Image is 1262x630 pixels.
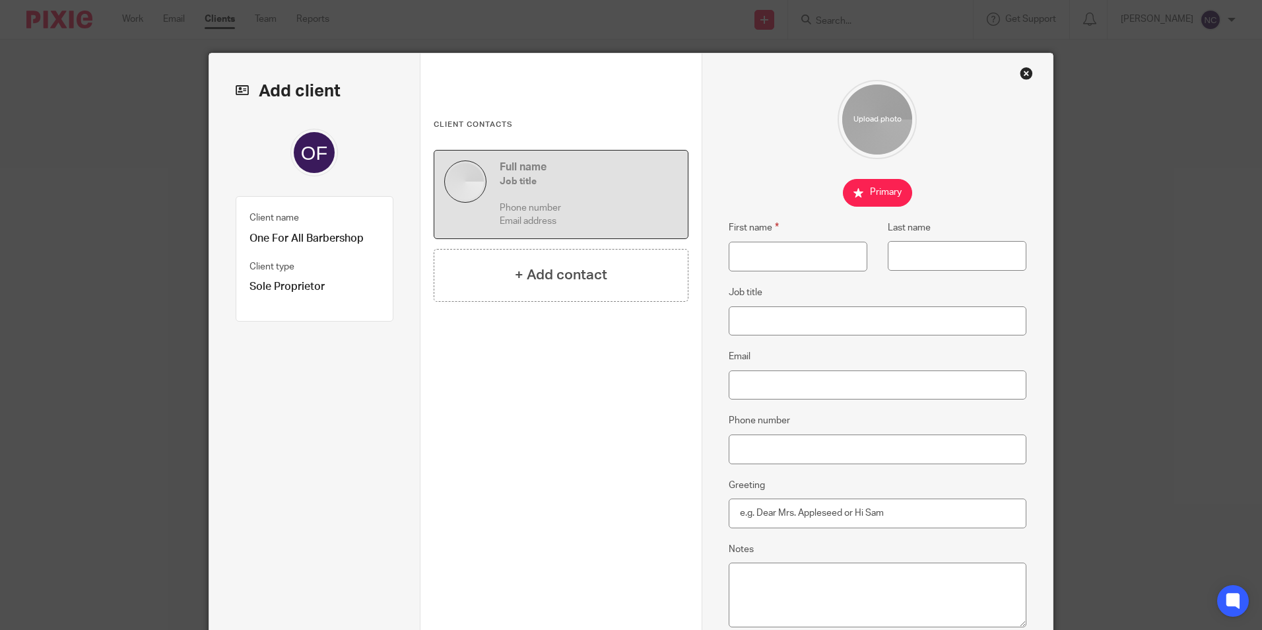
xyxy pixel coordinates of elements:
img: svg%3E [290,129,338,176]
h2: Add client [236,80,393,102]
h4: Full name [500,160,678,174]
div: Close this dialog window [1020,67,1033,80]
label: Job title [729,286,762,299]
label: First name [729,220,779,235]
label: Client type [249,260,294,273]
h4: + Add contact [515,265,607,285]
label: Greeting [729,479,765,492]
label: Last name [888,221,931,234]
p: One For All Barbershop [249,232,380,246]
h3: Client contacts [434,120,688,130]
label: Client name [249,211,299,225]
label: Phone number [729,414,790,427]
h5: Job title [500,175,678,188]
p: Email address [500,215,678,228]
label: Notes [729,543,754,556]
input: e.g. Dear Mrs. Appleseed or Hi Sam [729,499,1027,528]
p: Phone number [500,201,678,215]
img: default.jpg [444,160,486,203]
p: Sole Proprietor [249,280,380,294]
label: Email [729,350,750,363]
